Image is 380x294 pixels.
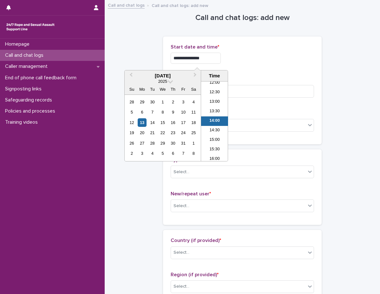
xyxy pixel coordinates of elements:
[189,128,198,137] div: Choose Saturday, October 25th, 2025
[3,52,49,58] p: Call and chat logs
[158,128,167,137] div: Choose Wednesday, October 22nd, 2025
[179,108,187,116] div: Choose Friday, October 10th, 2025
[108,1,145,9] a: Call and chat logs
[128,85,136,94] div: Su
[138,108,146,116] div: Choose Monday, October 6th, 2025
[191,71,201,81] button: Next Month
[189,98,198,106] div: Choose Saturday, October 4th, 2025
[189,85,198,94] div: Sa
[169,118,177,127] div: Choose Thursday, October 16th, 2025
[3,63,53,69] p: Caller management
[169,149,177,158] div: Choose Thursday, November 6th, 2025
[163,13,322,23] h1: Call and chat logs: add new
[148,149,157,158] div: Choose Tuesday, November 4th, 2025
[158,79,167,84] span: 2025
[201,135,228,145] li: 15:00
[138,128,146,137] div: Choose Monday, October 20th, 2025
[179,118,187,127] div: Choose Friday, October 17th, 2025
[128,128,136,137] div: Choose Sunday, October 19th, 2025
[169,108,177,116] div: Choose Thursday, October 9th, 2025
[174,169,189,175] div: Select...
[171,272,219,277] span: Region (if provided)
[179,128,187,137] div: Choose Friday, October 24th, 2025
[128,139,136,147] div: Choose Sunday, October 26th, 2025
[203,73,226,79] div: Time
[179,85,187,94] div: Fr
[138,139,146,147] div: Choose Monday, October 27th, 2025
[201,154,228,164] li: 16:00
[148,139,157,147] div: Choose Tuesday, October 28th, 2025
[189,149,198,158] div: Choose Saturday, November 8th, 2025
[201,88,228,97] li: 12:30
[148,85,157,94] div: Tu
[201,78,228,88] li: 12:00
[138,98,146,106] div: Choose Monday, September 29th, 2025
[3,97,57,103] p: Safeguarding records
[128,98,136,106] div: Choose Sunday, September 28th, 2025
[138,85,146,94] div: Mo
[169,85,177,94] div: Th
[174,203,189,209] div: Select...
[201,107,228,116] li: 13:30
[127,97,199,159] div: month 2025-10
[158,149,167,158] div: Choose Wednesday, November 5th, 2025
[201,126,228,135] li: 14:30
[125,73,201,79] div: [DATE]
[5,21,56,33] img: rhQMoQhaT3yELyF149Cw
[169,128,177,137] div: Choose Thursday, October 23rd, 2025
[201,145,228,154] li: 15:30
[128,118,136,127] div: Choose Sunday, October 12th, 2025
[128,108,136,116] div: Choose Sunday, October 5th, 2025
[158,108,167,116] div: Choose Wednesday, October 8th, 2025
[179,98,187,106] div: Choose Friday, October 3rd, 2025
[189,108,198,116] div: Choose Saturday, October 11th, 2025
[3,75,82,81] p: End of phone call feedback form
[158,85,167,94] div: We
[179,139,187,147] div: Choose Friday, October 31st, 2025
[3,41,35,47] p: Homepage
[201,116,228,126] li: 14:00
[158,98,167,106] div: Choose Wednesday, October 1st, 2025
[174,283,189,290] div: Select...
[171,238,221,243] span: Country (if provided)
[3,119,43,125] p: Training videos
[189,118,198,127] div: Choose Saturday, October 18th, 2025
[138,118,146,127] div: Choose Monday, October 13th, 2025
[148,98,157,106] div: Choose Tuesday, September 30th, 2025
[138,149,146,158] div: Choose Monday, November 3rd, 2025
[125,71,135,81] button: Previous Month
[171,44,219,49] span: Start date and time
[171,191,211,196] span: New/repeat user
[158,118,167,127] div: Choose Wednesday, October 15th, 2025
[3,108,60,114] p: Policies and processes
[179,149,187,158] div: Choose Friday, November 7th, 2025
[148,118,157,127] div: Choose Tuesday, October 14th, 2025
[148,128,157,137] div: Choose Tuesday, October 21st, 2025
[3,86,47,92] p: Signposting links
[169,98,177,106] div: Choose Thursday, October 2nd, 2025
[158,139,167,147] div: Choose Wednesday, October 29th, 2025
[201,97,228,107] li: 13:00
[169,139,177,147] div: Choose Thursday, October 30th, 2025
[128,149,136,158] div: Choose Sunday, November 2nd, 2025
[148,108,157,116] div: Choose Tuesday, October 7th, 2025
[189,139,198,147] div: Choose Saturday, November 1st, 2025
[174,249,189,256] div: Select...
[152,2,208,9] p: Call and chat logs: add new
